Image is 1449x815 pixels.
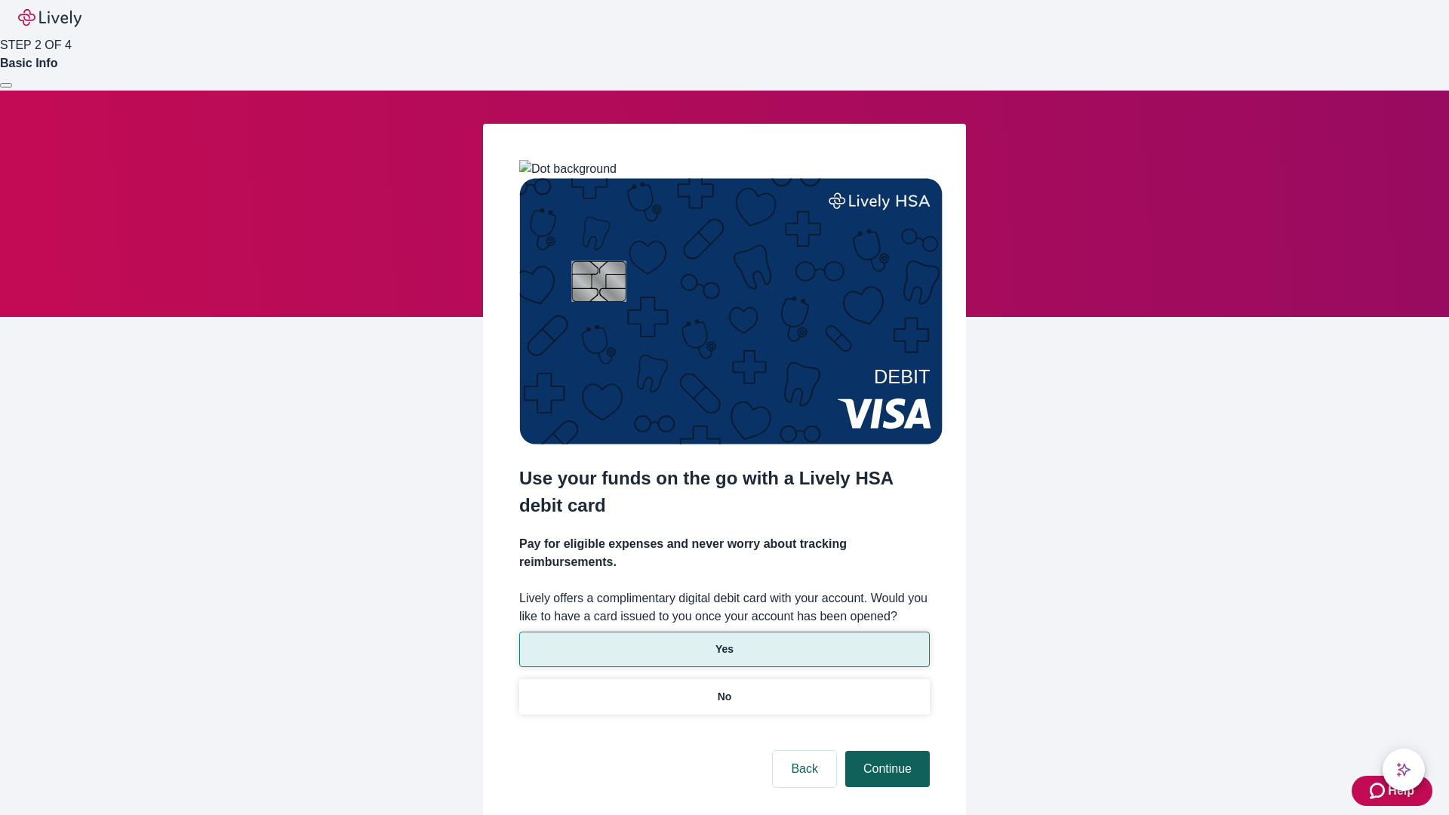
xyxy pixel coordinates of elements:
button: Back [773,751,836,787]
img: Lively [18,9,82,27]
img: Dot background [519,160,617,178]
h4: Pay for eligible expenses and never worry about tracking reimbursements. [519,535,930,571]
svg: Zendesk support icon [1370,782,1388,800]
label: Lively offers a complimentary digital debit card with your account. Would you like to have a card... [519,589,930,626]
img: Debit card [519,178,943,444]
svg: Lively AI Assistant [1396,762,1411,777]
button: chat [1383,749,1425,791]
button: Yes [519,632,930,667]
span: Help [1388,782,1414,800]
button: No [519,679,930,715]
button: Zendesk support iconHelp [1352,776,1432,806]
p: Yes [715,641,734,657]
p: No [718,689,732,705]
h2: Use your funds on the go with a Lively HSA debit card [519,465,930,519]
button: Continue [845,751,930,787]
